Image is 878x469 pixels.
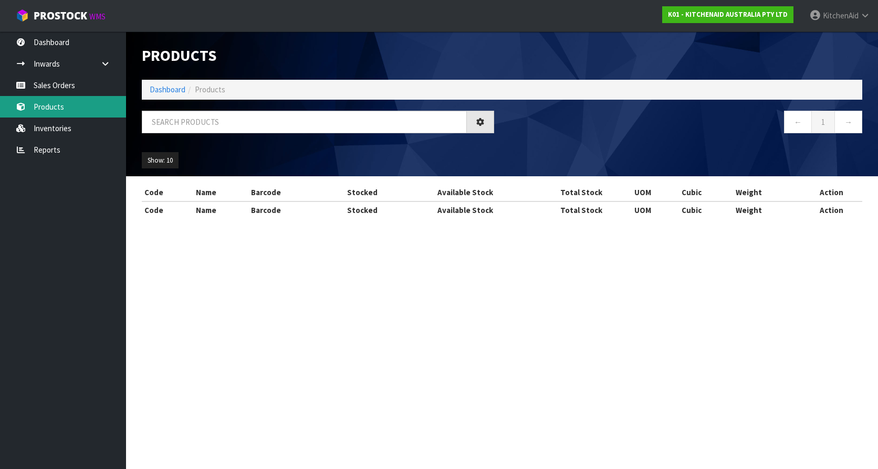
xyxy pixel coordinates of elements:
[668,10,788,19] strong: K01 - KITCHENAID AUSTRALIA PTY LTD
[632,201,679,218] th: UOM
[142,201,193,218] th: Code
[811,111,835,133] a: 1
[195,84,225,94] span: Products
[150,84,185,94] a: Dashboard
[248,184,323,201] th: Barcode
[248,201,323,218] th: Barcode
[16,9,29,22] img: cube-alt.png
[324,201,401,218] th: Stocked
[142,47,494,64] h1: Products
[784,111,812,133] a: ←
[400,184,530,201] th: Available Stock
[193,201,248,218] th: Name
[531,184,632,201] th: Total Stock
[679,201,733,218] th: Cubic
[834,111,862,133] a: →
[733,201,800,218] th: Weight
[733,184,800,201] th: Weight
[632,184,679,201] th: UOM
[142,184,193,201] th: Code
[34,9,87,23] span: ProStock
[400,201,530,218] th: Available Stock
[679,184,733,201] th: Cubic
[823,10,859,20] span: KitchenAid
[531,201,632,218] th: Total Stock
[800,201,862,218] th: Action
[89,12,106,22] small: WMS
[193,184,248,201] th: Name
[142,152,179,169] button: Show: 10
[142,111,467,133] input: Search products
[510,111,862,136] nav: Page navigation
[324,184,401,201] th: Stocked
[800,184,862,201] th: Action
